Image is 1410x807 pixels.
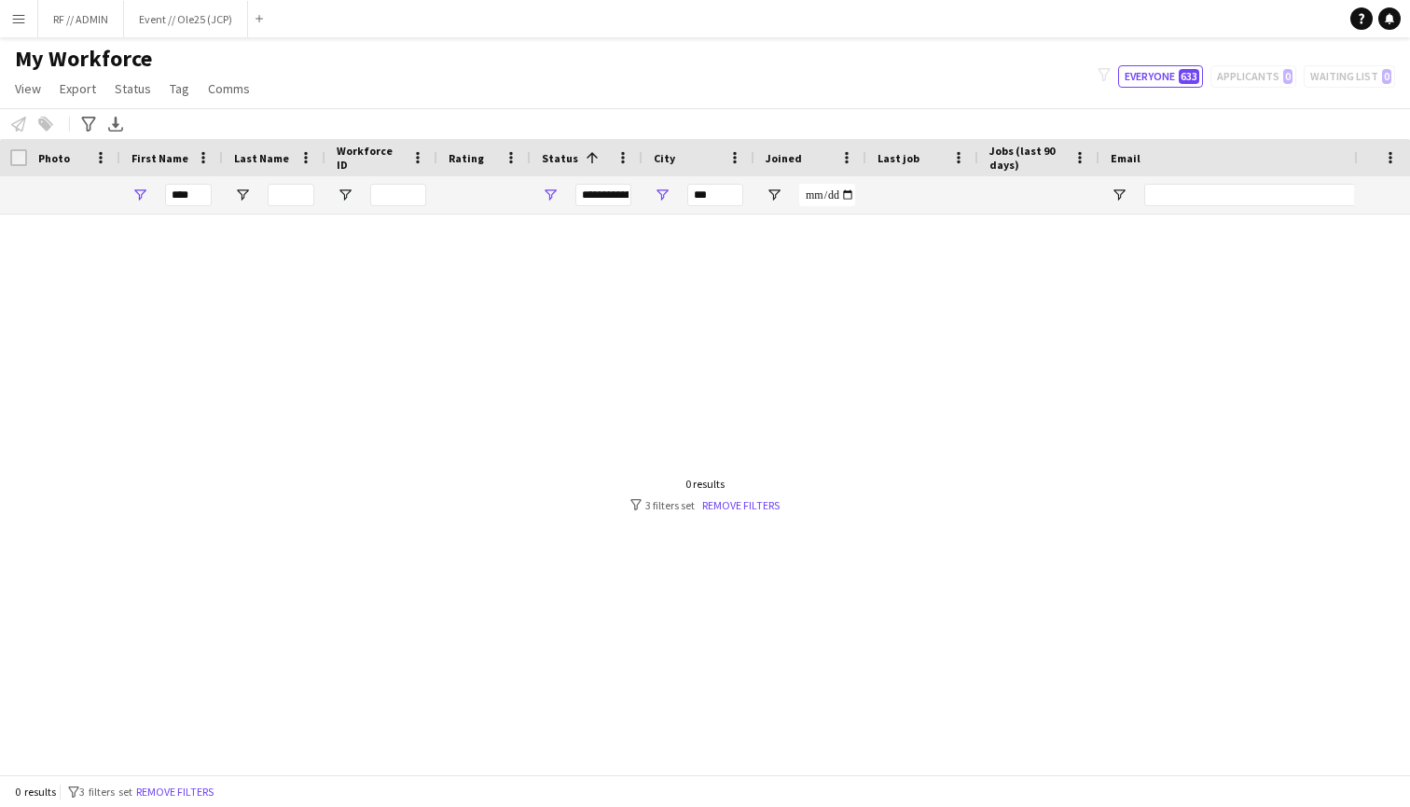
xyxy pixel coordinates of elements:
button: Event // Ole25 (JCP) [124,1,248,37]
button: Open Filter Menu [337,187,353,203]
span: Jobs (last 90 days) [989,144,1066,172]
input: Column with Header Selection [10,149,27,166]
button: Open Filter Menu [1111,187,1127,203]
span: Export [60,80,96,97]
app-action-btn: Export XLSX [104,113,127,135]
a: Status [107,77,159,101]
a: Export [52,77,104,101]
div: 0 results [630,477,780,491]
span: Status [115,80,151,97]
span: Last job [878,151,919,165]
span: 633 [1179,69,1199,84]
span: Workforce ID [337,144,404,172]
span: Rating [449,151,484,165]
button: Open Filter Menu [654,187,670,203]
a: Remove filters [702,498,780,512]
a: Tag [162,77,197,101]
span: 3 filters set [79,785,132,799]
span: My Workforce [15,45,152,73]
span: Photo [38,151,70,165]
input: City Filter Input [687,184,743,206]
input: Joined Filter Input [799,184,855,206]
button: Open Filter Menu [234,187,251,203]
a: Comms [200,77,257,101]
div: 3 filters set [630,498,780,512]
span: Status [542,151,578,165]
a: View [7,77,48,101]
span: Email [1111,151,1140,165]
span: View [15,80,41,97]
app-action-btn: Advanced filters [77,113,100,135]
button: Everyone633 [1118,65,1203,88]
span: First Name [131,151,188,165]
button: Open Filter Menu [131,187,148,203]
span: Last Name [234,151,289,165]
input: Workforce ID Filter Input [370,184,426,206]
span: Tag [170,80,189,97]
button: Remove filters [132,782,217,802]
span: City [654,151,675,165]
button: Open Filter Menu [542,187,559,203]
input: First Name Filter Input [165,184,212,206]
span: Joined [766,151,802,165]
span: Comms [208,80,250,97]
button: RF // ADMIN [38,1,124,37]
input: Last Name Filter Input [268,184,314,206]
button: Open Filter Menu [766,187,782,203]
